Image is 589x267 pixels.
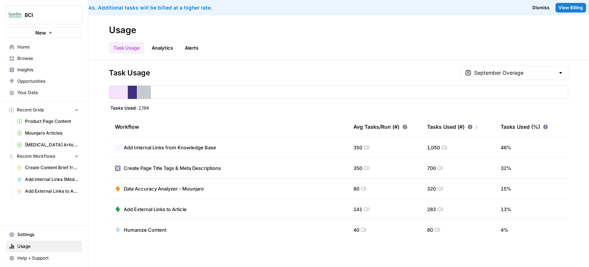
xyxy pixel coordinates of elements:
[17,255,79,261] span: Help + Support
[529,3,553,13] button: Dismiss
[17,107,44,113] span: Recent Grids
[109,24,136,36] div: Usage
[25,118,79,125] span: Product Page Content
[17,44,79,50] span: Home
[14,139,82,151] a: [MEDICAL_DATA] Articles
[6,252,82,264] button: Help + Support
[17,231,79,238] span: Settings
[109,42,144,54] a: Task Usage
[17,78,79,85] span: Opportunities
[556,3,586,13] a: View Billing
[124,144,216,151] span: Add Internal Links from Knowledge Base
[180,42,203,54] a: Alerts
[17,89,79,96] span: Your Data
[115,226,166,234] a: Humanize Content
[427,117,479,137] div: Tasks Used (#)
[25,11,69,19] span: BCI
[532,4,550,11] span: Dismiss
[25,188,79,195] span: Add External Links to Article
[353,206,362,213] span: 141
[353,144,362,151] span: 350
[474,69,555,76] input: September Overage
[25,164,79,171] span: Create Content Brief from Keyword - Mounjaro
[25,142,79,148] span: [MEDICAL_DATA] Articles
[353,117,408,137] div: Avg Tasks/Run (#)
[501,185,511,192] span: 15 %
[353,185,359,192] span: 80
[427,144,440,151] span: 1,050
[6,4,369,11] div: You've used your included tasks. Additional tasks will be billed at a higher rate.
[25,130,79,136] span: Mounjaro Articles
[427,206,436,213] span: 283
[427,226,433,234] span: 80
[124,185,204,192] span: Data Accuracy Analyzer - Mounjaro
[115,117,342,137] div: Workflow
[427,185,436,192] span: 320
[6,6,82,24] button: Workspace: BCI
[124,206,187,213] span: Add External Links to Article
[353,164,362,172] span: 350
[353,226,359,234] span: 40
[14,185,82,197] a: Add External Links to Article
[35,29,46,36] span: New
[6,151,82,162] button: Recent Workflows
[138,105,149,111] span: 2,194
[124,164,221,172] span: Create Page Title Tags & Meta Descriptions
[17,153,55,160] span: Recent Workflows
[6,104,82,115] button: Recent Grids
[14,162,82,174] a: Create Content Brief from Keyword - Mounjaro
[501,226,508,234] span: 4 %
[501,206,511,213] span: 13 %
[8,8,22,22] img: BCI Logo
[6,87,82,99] a: Your Data
[6,241,82,252] a: Usage
[17,55,79,62] span: Browse
[501,144,511,151] span: 48 %
[109,68,150,78] span: Task Usage
[25,176,79,183] span: Add Internal Links (Medications)
[6,27,82,38] button: New
[427,164,436,172] span: 700
[14,115,82,127] a: Product Page Content
[6,229,82,241] a: Settings
[110,105,137,111] span: Tasks Used:
[501,164,511,172] span: 32 %
[17,243,79,250] span: Usage
[14,174,82,185] a: Add Internal Links (Medications)
[558,4,583,11] span: View Billing
[6,75,82,87] a: Opportunities
[501,117,548,137] div: Tasks Used (%)
[14,127,82,139] a: Mounjaro Articles
[6,53,82,64] a: Browse
[115,206,187,213] a: Add External Links to Article
[6,64,82,76] a: Insights
[124,226,166,234] span: Humanize Content
[115,185,204,192] a: Data Accuracy Analyzer - Mounjaro
[17,67,79,73] span: Insights
[6,41,82,53] a: Home
[147,42,177,54] a: Analytics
